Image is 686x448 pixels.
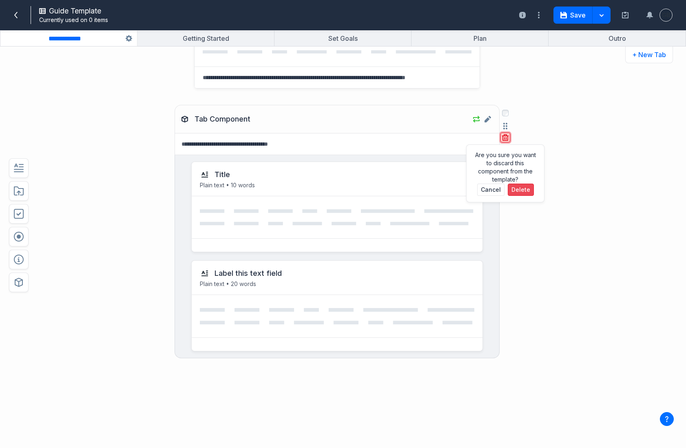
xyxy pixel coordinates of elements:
span: Guide Template [49,7,101,15]
button: + New Tab [625,47,673,63]
p: Plain text • 20 words [200,280,474,288]
p: Plain text • 10 words [200,181,474,189]
button: Cancel [477,184,505,196]
button: More save options [593,7,611,24]
span: GB [662,11,670,19]
div: Are you sure you want to discard this component from the template?CancelDelete [500,133,510,142]
button: Save [553,7,593,24]
div: Title [215,170,230,180]
button: Template dropdown [532,9,545,22]
button: Add guidelines field [9,250,29,269]
button: Delete field [500,133,510,142]
a: Back [9,9,22,22]
summary: View profile menu [659,9,673,22]
button: Tab Component [191,112,254,126]
button: Open repeat settings [471,114,481,124]
button: Add asset field [9,181,29,201]
a: Setup guide [619,9,632,22]
button: Delete [508,184,534,196]
p: Are you sure you want to discard this component from the template? [473,151,538,184]
button: Add checkbox field [9,204,29,224]
div: Currently used on 0 items [39,16,283,24]
button: Insert component [9,273,29,292]
button: Toggle the notification sidebar [643,9,656,22]
button: Add radio button field [9,227,29,246]
button: Add text field [9,158,29,178]
div: Label this text field [215,268,282,278]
